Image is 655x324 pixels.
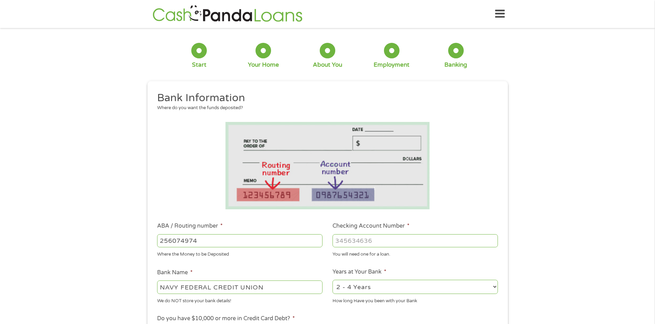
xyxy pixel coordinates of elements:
[157,222,223,230] label: ABA / Routing number
[225,122,430,209] img: Routing number location
[248,61,279,69] div: Your Home
[333,268,386,276] label: Years at Your Bank
[333,249,498,258] div: You will need one for a loan.
[192,61,206,69] div: Start
[333,295,498,304] div: How long Have you been with your Bank
[444,61,467,69] div: Banking
[333,222,410,230] label: Checking Account Number
[157,234,322,247] input: 263177916
[157,269,193,276] label: Bank Name
[157,105,493,112] div: Where do you want the funds deposited?
[151,4,305,24] img: GetLoanNow Logo
[157,295,322,304] div: We do NOT store your bank details!
[157,249,322,258] div: Where the Money to be Deposited
[157,315,295,322] label: Do you have $10,000 or more in Credit Card Debt?
[157,91,493,105] h2: Bank Information
[333,234,498,247] input: 345634636
[374,61,410,69] div: Employment
[313,61,342,69] div: About You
